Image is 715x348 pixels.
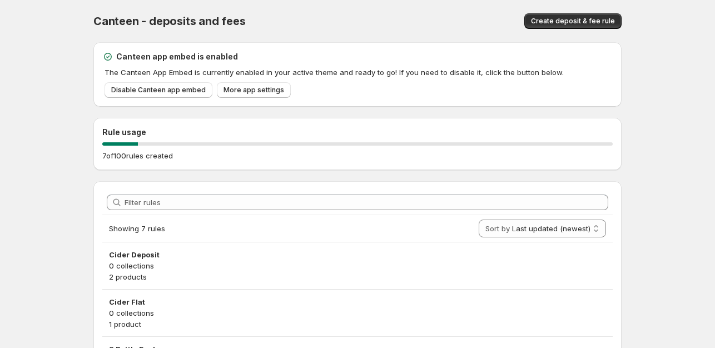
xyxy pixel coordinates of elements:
h2: Canteen app embed is enabled [116,51,238,62]
input: Filter rules [125,195,608,210]
span: Disable Canteen app embed [111,86,206,95]
h3: Cider Deposit [109,249,606,260]
p: 2 products [109,271,606,282]
a: More app settings [217,82,291,98]
h3: Cider Flat [109,296,606,307]
span: Create deposit & fee rule [531,17,615,26]
p: 0 collections [109,307,606,319]
span: More app settings [224,86,284,95]
p: The Canteen App Embed is currently enabled in your active theme and ready to go! If you need to d... [105,67,613,78]
span: Canteen - deposits and fees [93,14,246,28]
p: 7 of 100 rules created [102,150,173,161]
h2: Rule usage [102,127,613,138]
button: Create deposit & fee rule [524,13,622,29]
p: 0 collections [109,260,606,271]
span: Showing 7 rules [109,224,165,233]
a: Disable Canteen app embed [105,82,212,98]
p: 1 product [109,319,606,330]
